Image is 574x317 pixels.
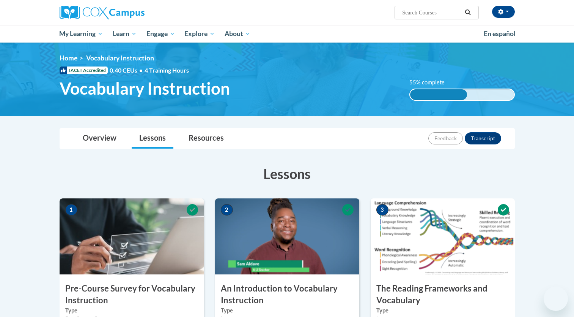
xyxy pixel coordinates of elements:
[145,67,189,74] span: 4 Training Hours
[108,25,142,43] a: Learn
[65,204,77,216] span: 1
[75,128,124,149] a: Overview
[60,6,204,19] a: Cox Campus
[60,164,515,183] h3: Lessons
[225,29,250,38] span: About
[139,67,143,74] span: •
[65,306,198,315] label: Type
[371,198,515,274] img: Course Image
[221,306,354,315] label: Type
[215,283,359,306] h3: An Introduction to Vocabulary Instruction
[428,132,463,144] button: Feedback
[60,283,204,306] h3: Pre-Course Survey for Vocabulary Instruction
[221,204,233,216] span: 2
[220,25,255,43] a: About
[410,89,467,100] div: 55% complete
[462,8,473,17] button: Search
[465,132,501,144] button: Transcript
[479,26,521,42] a: En español
[371,283,515,306] h3: The Reading Frameworks and Vocabulary
[59,29,103,38] span: My Learning
[179,25,220,43] a: Explore
[184,29,215,38] span: Explore
[55,25,108,43] a: My Learning
[132,128,173,149] a: Lessons
[110,66,145,74] span: 0.40 CEUs
[60,54,77,62] a: Home
[86,54,154,62] span: Vocabulary Instruction
[60,78,230,98] span: Vocabulary Instruction
[48,25,526,43] div: Main menu
[492,6,515,18] button: Account Settings
[181,128,231,149] a: Resources
[376,204,388,216] span: 3
[60,198,204,274] img: Course Image
[113,29,137,38] span: Learn
[401,8,462,17] input: Search Courses
[409,78,453,87] label: 55% complete
[60,67,108,74] span: IACET Accredited
[142,25,180,43] a: Engage
[376,306,509,315] label: Type
[215,198,359,274] img: Course Image
[146,29,175,38] span: Engage
[484,30,516,38] span: En español
[60,6,145,19] img: Cox Campus
[544,287,568,311] iframe: Button to launch messaging window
